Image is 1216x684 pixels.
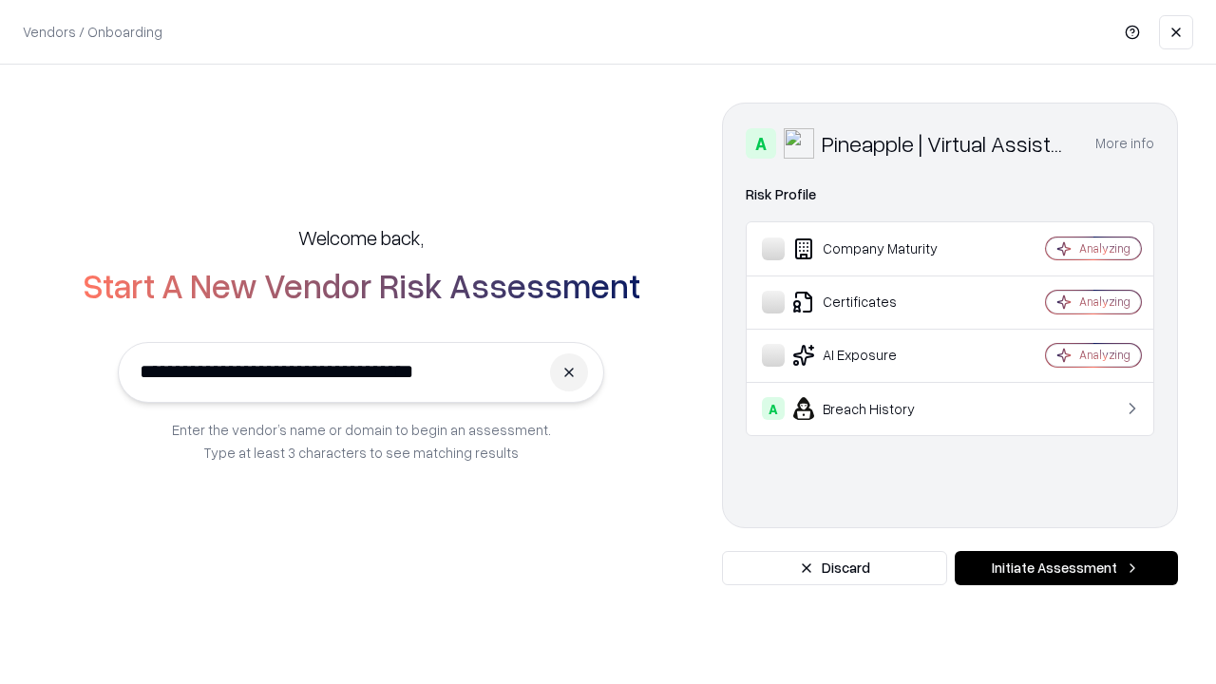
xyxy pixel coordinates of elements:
p: Enter the vendor’s name or domain to begin an assessment. Type at least 3 characters to see match... [172,418,551,464]
div: Analyzing [1079,294,1130,310]
img: Pineapple | Virtual Assistant Agency [784,128,814,159]
div: AI Exposure [762,344,989,367]
div: A [746,128,776,159]
button: Initiate Assessment [955,551,1178,585]
p: Vendors / Onboarding [23,22,162,42]
div: Analyzing [1079,240,1130,256]
div: Company Maturity [762,237,989,260]
div: Breach History [762,397,989,420]
div: Certificates [762,291,989,313]
h2: Start A New Vendor Risk Assessment [83,266,640,304]
div: Analyzing [1079,347,1130,363]
button: Discard [722,551,947,585]
button: More info [1095,126,1154,161]
h5: Welcome back, [298,224,424,251]
div: Pineapple | Virtual Assistant Agency [822,128,1073,159]
div: Risk Profile [746,183,1154,206]
div: A [762,397,785,420]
